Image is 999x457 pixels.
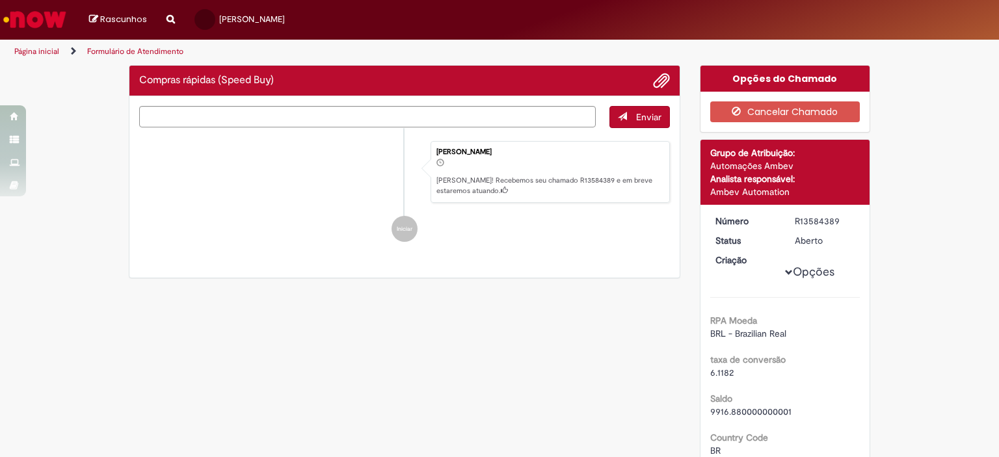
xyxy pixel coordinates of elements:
div: Automações Ambev [710,159,860,172]
div: Opções do Chamado [700,66,870,92]
span: BRL - Brazilian Real [710,328,786,339]
b: Saldo [710,393,732,404]
div: Grupo de Atribuição: [710,146,860,159]
span: Enviar [636,111,661,123]
button: Enviar [609,106,670,128]
img: ServiceNow [1,7,68,33]
div: [PERSON_NAME] [436,148,663,156]
p: [PERSON_NAME]! Recebemos seu chamado R13584389 e em breve estaremos atuando. [436,176,663,196]
b: Country Code [710,432,768,443]
div: Ambev Automation [710,185,860,198]
div: Analista responsável: [710,172,860,185]
div: Aberto [795,234,855,247]
li: Vitor Henrique Pereira [139,141,670,203]
span: [PERSON_NAME] [219,14,285,25]
b: RPA Moeda [710,315,757,326]
div: R13584389 [795,215,855,228]
a: Formulário de Atendimento [87,46,183,57]
ul: Histórico de tíquete [139,128,670,255]
span: Rascunhos [100,13,147,25]
span: BR [710,445,721,456]
h2: Compras rápidas (Speed Buy) Histórico de tíquete [139,75,274,86]
a: Página inicial [14,46,59,57]
dt: Criação [706,254,786,267]
ul: Trilhas de página [10,40,656,64]
dt: Status [706,234,786,247]
b: taxa de conversão [710,354,786,365]
span: 6.1182 [710,367,734,378]
a: Rascunhos [89,14,147,26]
span: 9916.880000000001 [710,406,792,417]
dt: Número [706,215,786,228]
button: Cancelar Chamado [710,101,860,122]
